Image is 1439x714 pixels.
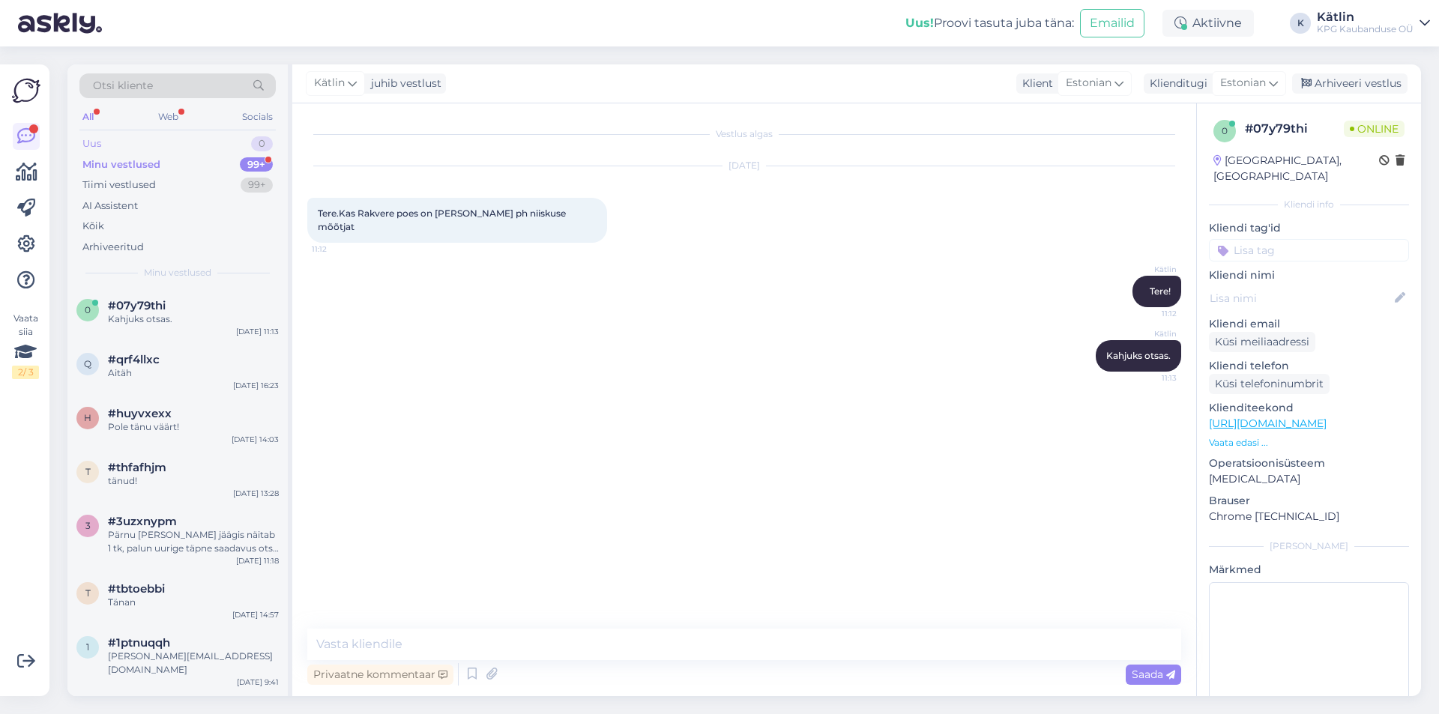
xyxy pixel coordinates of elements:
[82,178,156,193] div: Tiimi vestlused
[314,75,345,91] span: Kätlin
[108,515,177,528] span: #3uzxnypm
[1209,358,1409,374] p: Kliendi telefon
[232,609,279,620] div: [DATE] 14:57
[108,636,170,650] span: #1ptnuqqh
[108,312,279,326] div: Kahjuks otsas.
[108,407,172,420] span: #huyvxexx
[365,76,441,91] div: juhib vestlust
[93,78,153,94] span: Otsi kliente
[82,136,101,151] div: Uus
[82,157,160,172] div: Minu vestlused
[905,16,934,30] b: Uus!
[1209,316,1409,332] p: Kliendi email
[1209,436,1409,450] p: Vaata edasi ...
[1209,267,1409,283] p: Kliendi nimi
[239,107,276,127] div: Socials
[236,555,279,566] div: [DATE] 11:18
[1213,153,1379,184] div: [GEOGRAPHIC_DATA], [GEOGRAPHIC_DATA]
[1162,10,1254,37] div: Aktiivne
[1209,198,1409,211] div: Kliendi info
[84,358,91,369] span: q
[108,299,166,312] span: #07y79thi
[1209,220,1409,236] p: Kliendi tag'id
[241,178,273,193] div: 99+
[108,528,279,555] div: Pärnu [PERSON_NAME] jäägis näitab 1 tk, palun uurige täpne saadavus otse poest üle, kaupluse numb...
[108,461,166,474] span: #thfafhjm
[108,353,160,366] span: #qrf4llxc
[1132,668,1175,681] span: Saada
[1016,76,1053,91] div: Klient
[1209,539,1409,553] div: [PERSON_NAME]
[1317,23,1414,35] div: KPG Kaubanduse OÜ
[1120,328,1177,339] span: Kätlin
[232,434,279,445] div: [DATE] 14:03
[1080,9,1144,37] button: Emailid
[82,199,138,214] div: AI Assistent
[85,466,91,477] span: t
[108,650,279,677] div: [PERSON_NAME][EMAIL_ADDRESS][DOMAIN_NAME]
[108,582,165,596] span: #tbtoebbi
[144,266,211,279] span: Minu vestlused
[1209,332,1315,352] div: Küsi meiliaadressi
[307,159,1181,172] div: [DATE]
[1209,562,1409,578] p: Märkmed
[1120,264,1177,275] span: Kätlin
[108,596,279,609] div: Tänan
[1209,417,1327,430] a: [URL][DOMAIN_NAME]
[12,76,40,105] img: Askly Logo
[84,412,91,423] span: h
[236,326,279,337] div: [DATE] 11:13
[1292,73,1408,94] div: Arhiveeri vestlus
[233,380,279,391] div: [DATE] 16:23
[312,243,368,255] span: 11:12
[1144,76,1207,91] div: Klienditugi
[251,136,273,151] div: 0
[237,677,279,688] div: [DATE] 9:41
[155,107,181,127] div: Web
[318,208,568,232] span: Tere.Kas Rakvere poes on [PERSON_NAME] ph niiskuse mõõtjat
[307,127,1181,141] div: Vestlus algas
[1150,285,1171,297] span: Tere!
[905,14,1074,32] div: Proovi tasuta juba täna:
[86,641,89,653] span: 1
[1120,372,1177,384] span: 11:13
[108,420,279,434] div: Pole tänu väärt!
[240,157,273,172] div: 99+
[1209,239,1409,261] input: Lisa tag
[85,587,91,599] span: t
[1106,350,1171,361] span: Kahjuks otsas.
[12,366,39,379] div: 2 / 3
[1222,125,1228,136] span: 0
[1290,13,1311,34] div: K
[82,240,144,255] div: Arhiveeritud
[1245,120,1344,138] div: # 07y79thi
[1209,400,1409,416] p: Klienditeekond
[1120,308,1177,319] span: 11:12
[108,474,279,488] div: tänud!
[1209,509,1409,524] p: Chrome [TECHNICAL_ID]
[1209,493,1409,509] p: Brauser
[1066,75,1111,91] span: Estonian
[12,312,39,379] div: Vaata siia
[108,366,279,380] div: Aitäh
[79,107,97,127] div: All
[1209,374,1330,394] div: Küsi telefoninumbrit
[1210,290,1392,306] input: Lisa nimi
[1317,11,1430,35] a: KätlinKPG Kaubanduse OÜ
[1209,471,1409,487] p: [MEDICAL_DATA]
[85,304,91,315] span: 0
[85,520,91,531] span: 3
[82,219,104,234] div: Kõik
[1220,75,1266,91] span: Estonian
[1317,11,1414,23] div: Kätlin
[233,488,279,499] div: [DATE] 13:28
[1209,456,1409,471] p: Operatsioonisüsteem
[1344,121,1405,137] span: Online
[307,665,453,685] div: Privaatne kommentaar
